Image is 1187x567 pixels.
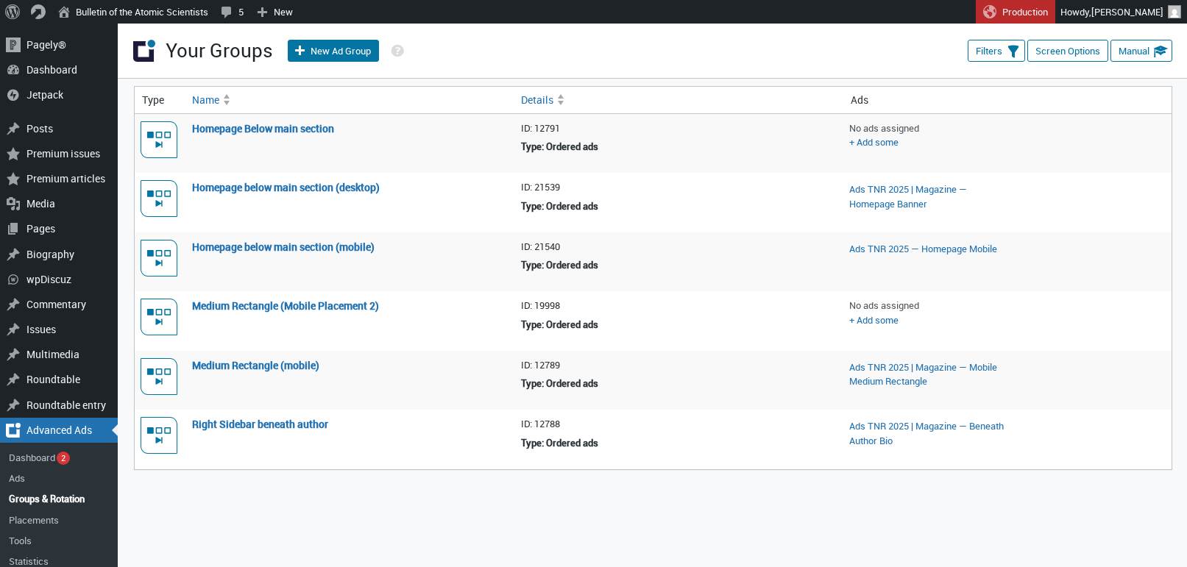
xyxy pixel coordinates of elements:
th: Type [135,87,187,114]
a: New Ad Group [288,40,379,62]
button: Screen Options [1027,40,1108,62]
a: Ads TNR 2025 | Magazine — Homepage Banner [849,182,967,210]
a: Ads TNR 2025 | Magazine — Mobile Medium Rectangle [849,360,997,388]
a: Ads TNR 2025 | Magazine — Beneath Author Bio [849,419,1004,447]
span: 2 [61,452,65,463]
strong: Type: Ordered ads [521,258,598,271]
button: Filters [968,40,1025,62]
a: Homepage below main section (desktop) [192,180,380,194]
span: Name [192,93,219,107]
td: No ads assigned [843,291,1172,351]
a: Details Sort ascending. [515,87,844,113]
img: Ordered ads [141,417,177,454]
img: Ordered ads [141,121,177,158]
th: Ads [843,87,1172,114]
a: Ads TNR 2025 — Homepage Mobile [849,242,997,255]
img: Ordered ads [141,240,177,277]
a: Homepage Below main section [192,121,334,135]
li: ID: 12789 [521,358,838,373]
li: ID: 12791 [521,121,838,136]
img: Ordered ads [141,358,177,395]
li: ID: 21540 [521,240,838,254]
span: [PERSON_NAME] [1091,5,1163,18]
img: Ordered ads [141,299,177,335]
strong: Type: Ordered ads [521,318,598,331]
strong: Type: Ordered ads [521,377,598,390]
h1: Your Groups [166,38,273,63]
li: ID: 12788 [521,417,838,432]
a: Manual [1110,40,1172,62]
a: Homepage below main section (mobile) [192,240,375,254]
a: + Add some [849,135,899,149]
a: Name Sort ascending. [186,87,515,113]
strong: Type: Ordered ads [521,140,598,153]
li: ID: 19998 [521,299,838,313]
a: + Add some [849,313,899,327]
li: ID: 21539 [521,180,838,195]
td: No ads assigned [843,113,1172,173]
strong: Type: Ordered ads [521,199,598,213]
a: Medium Rectangle (Mobile Placement 2) [192,299,379,313]
strong: Type: Ordered ads [521,436,598,449]
img: Ordered ads [141,180,177,217]
span: Details [521,93,553,107]
a: Right Sidebar beneath author [192,417,328,431]
a: Medium Rectangle (mobile) [192,358,319,372]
